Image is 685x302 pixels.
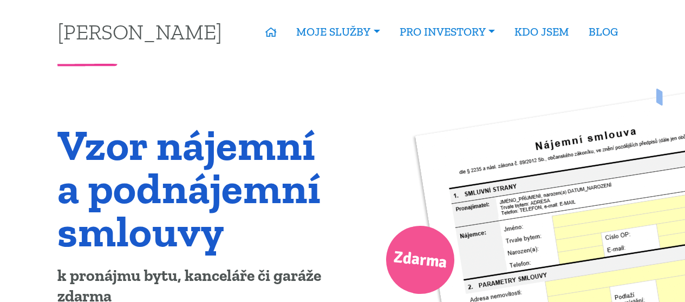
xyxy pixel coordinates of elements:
a: PRO INVESTORY [390,19,505,44]
a: KDO JSEM [505,19,579,44]
a: MOJE SLUŽBY [286,19,389,44]
a: BLOG [579,19,628,44]
span: Zdarma [392,243,448,277]
a: [PERSON_NAME] [57,21,222,42]
h1: Vzor nájemní a podnájemní smlouvy [57,123,335,253]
